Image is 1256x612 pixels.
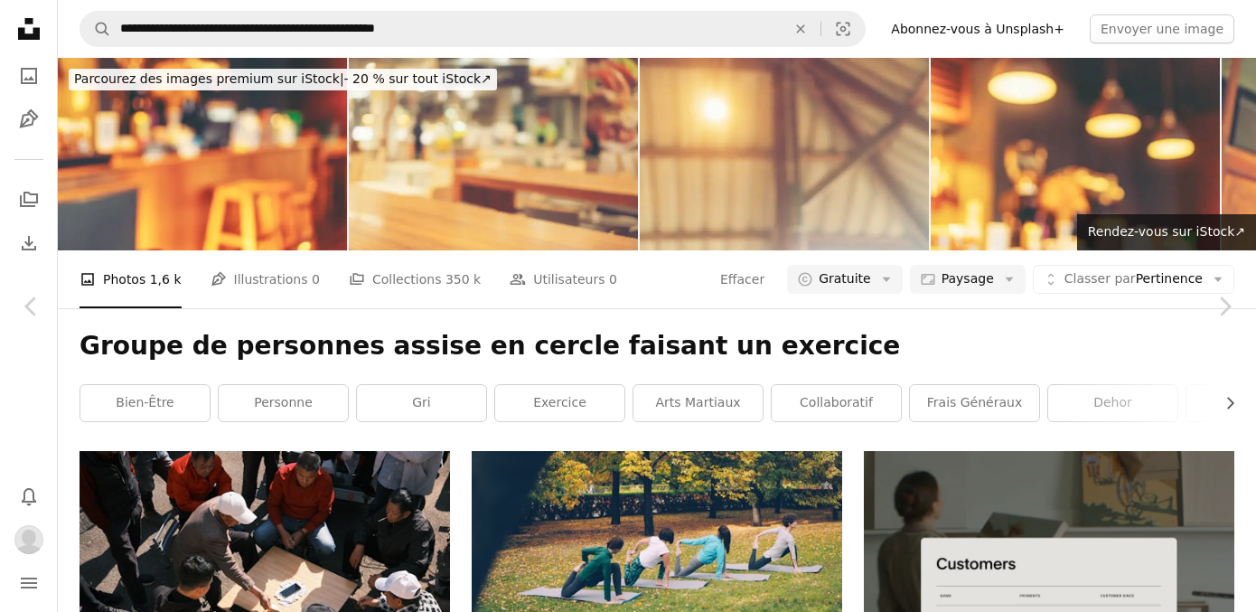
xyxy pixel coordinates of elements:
[910,385,1039,421] a: frais généraux
[1064,270,1203,288] span: Pertinence
[1048,385,1177,421] a: dehor
[942,270,994,288] span: Paysage
[58,58,347,250] img: Arrière-plan flou, faite avec des tons Vintage, café-restaurant flou fond avec bokeh
[910,265,1026,294] button: Paysage
[1077,214,1256,250] a: Rendez-vous sur iStock↗
[11,101,47,137] a: Illustrations
[472,547,842,563] a: Des personnes pratiquant le yoga sur des tapis dans un parc.
[80,330,1234,362] h1: Groupe de personnes assise en cercle faisant un exercice
[14,525,43,554] img: Avatar de l’utilisateur brigitte bureau
[69,69,497,90] div: - 20 % sur tout iStock ↗
[1088,224,1245,239] span: Rendez-vous sur iStock ↗
[1090,14,1234,43] button: Envoyer une image
[349,58,638,250] img: Arrière-plan flou, faite avec des tons Vintage, café-restaurant flou fond avec bokeh
[1033,265,1234,294] button: Classer parPertinence
[1193,220,1256,393] a: Suivant
[349,250,481,308] a: Collections 350 k
[11,565,47,601] button: Menu
[11,478,47,514] button: Notifications
[219,385,348,421] a: personne
[640,58,929,250] img: Arrière-plan flou, faite avec des tons Vintage, café-restaurant flou fond avec bokeh
[11,522,47,558] button: Profil
[931,58,1220,250] img: Arrière-plan flou, faite avec des tons Vintage, café-restaurant flou fond avec bokeh
[609,269,617,289] span: 0
[357,385,486,421] a: gri
[787,265,903,294] button: Gratuite
[80,11,866,47] form: Rechercher des visuels sur tout le site
[1214,385,1234,421] button: faire défiler la liste vers la droite
[312,269,320,289] span: 0
[11,58,47,94] a: Photos
[58,58,508,101] a: Parcourez des images premium sur iStock|- 20 % sur tout iStock↗
[821,12,865,46] button: Recherche de visuels
[880,14,1075,43] a: Abonnez-vous à Unsplash+
[772,385,901,421] a: collaboratif
[819,270,871,288] span: Gratuite
[781,12,820,46] button: Effacer
[1064,271,1136,286] span: Classer par
[74,71,344,86] span: Parcourez des images premium sur iStock |
[80,12,111,46] button: Rechercher sur Unsplash
[211,250,320,308] a: Illustrations 0
[719,265,765,294] button: Effacer
[633,385,763,421] a: arts martiaux
[510,250,617,308] a: Utilisateurs 0
[80,566,450,582] a: Les gens jouent à un jeu autour d’une table.
[495,385,624,421] a: exercice
[80,385,210,421] a: bien-être
[445,269,481,289] span: 350 k
[11,182,47,218] a: Collections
